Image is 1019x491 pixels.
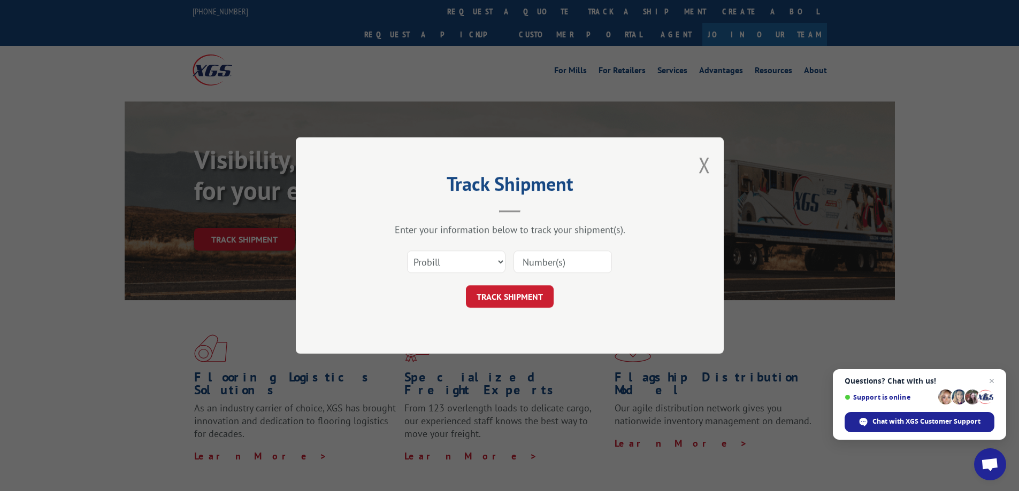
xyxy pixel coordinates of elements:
span: Close chat [985,375,998,387]
div: Chat with XGS Customer Support [845,412,994,432]
span: Questions? Chat with us! [845,377,994,385]
div: Enter your information below to track your shipment(s). [349,223,670,236]
input: Number(s) [514,251,612,273]
button: TRACK SHIPMENT [466,285,554,308]
span: Chat with XGS Customer Support [872,417,980,426]
span: Support is online [845,393,934,401]
h2: Track Shipment [349,176,670,197]
div: Open chat [974,448,1006,480]
button: Close modal [699,151,710,179]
